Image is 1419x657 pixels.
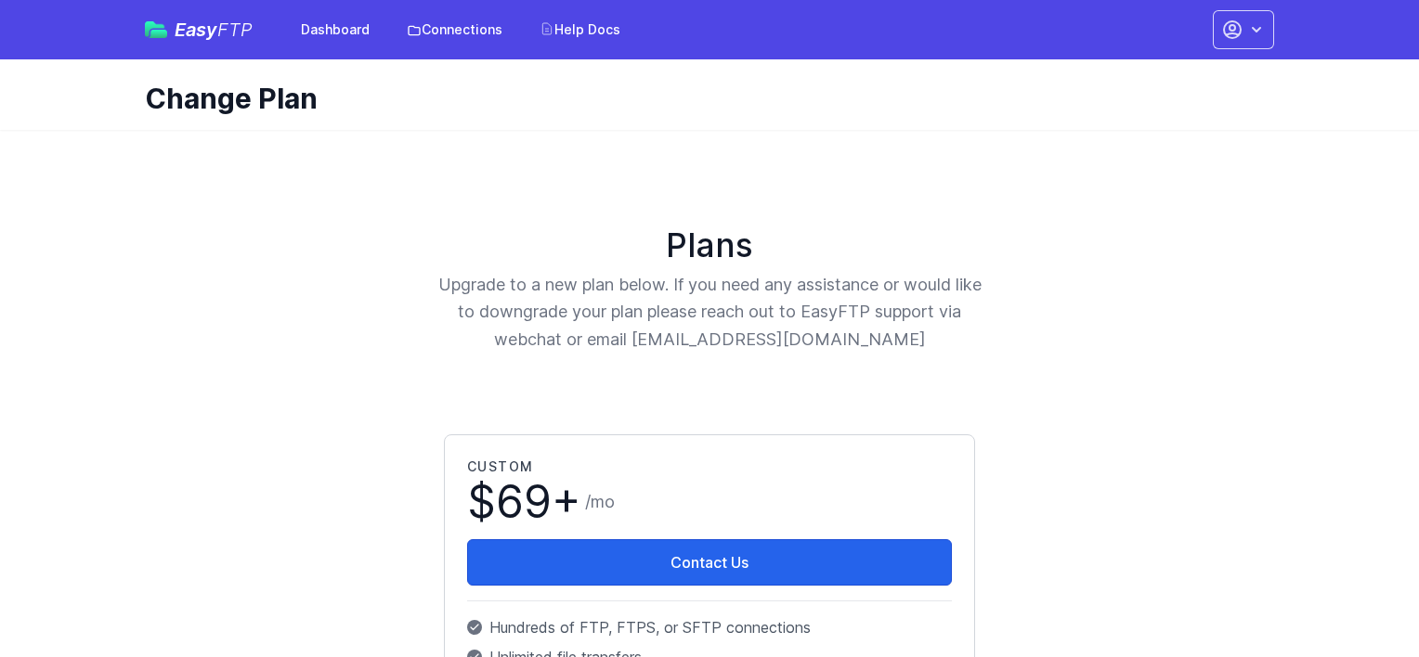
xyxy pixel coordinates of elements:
[290,13,381,46] a: Dashboard
[145,20,253,39] a: EasyFTP
[467,539,952,586] a: Contact Us
[145,21,167,38] img: easyftp_logo.png
[436,271,983,353] p: Upgrade to a new plan below. If you need any assistance or would like to downgrade your plan plea...
[585,489,615,515] span: /
[163,226,1256,264] h1: Plans
[467,457,952,476] h2: Custom
[528,13,631,46] a: Help Docs
[467,480,581,524] span: $
[396,13,514,46] a: Connections
[175,20,253,39] span: Easy
[467,616,952,638] p: Hundreds of FTP, FTPS, or SFTP connections
[591,492,615,511] span: mo
[217,19,253,41] span: FTP
[145,82,1259,115] h1: Change Plan
[496,474,581,529] span: 69+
